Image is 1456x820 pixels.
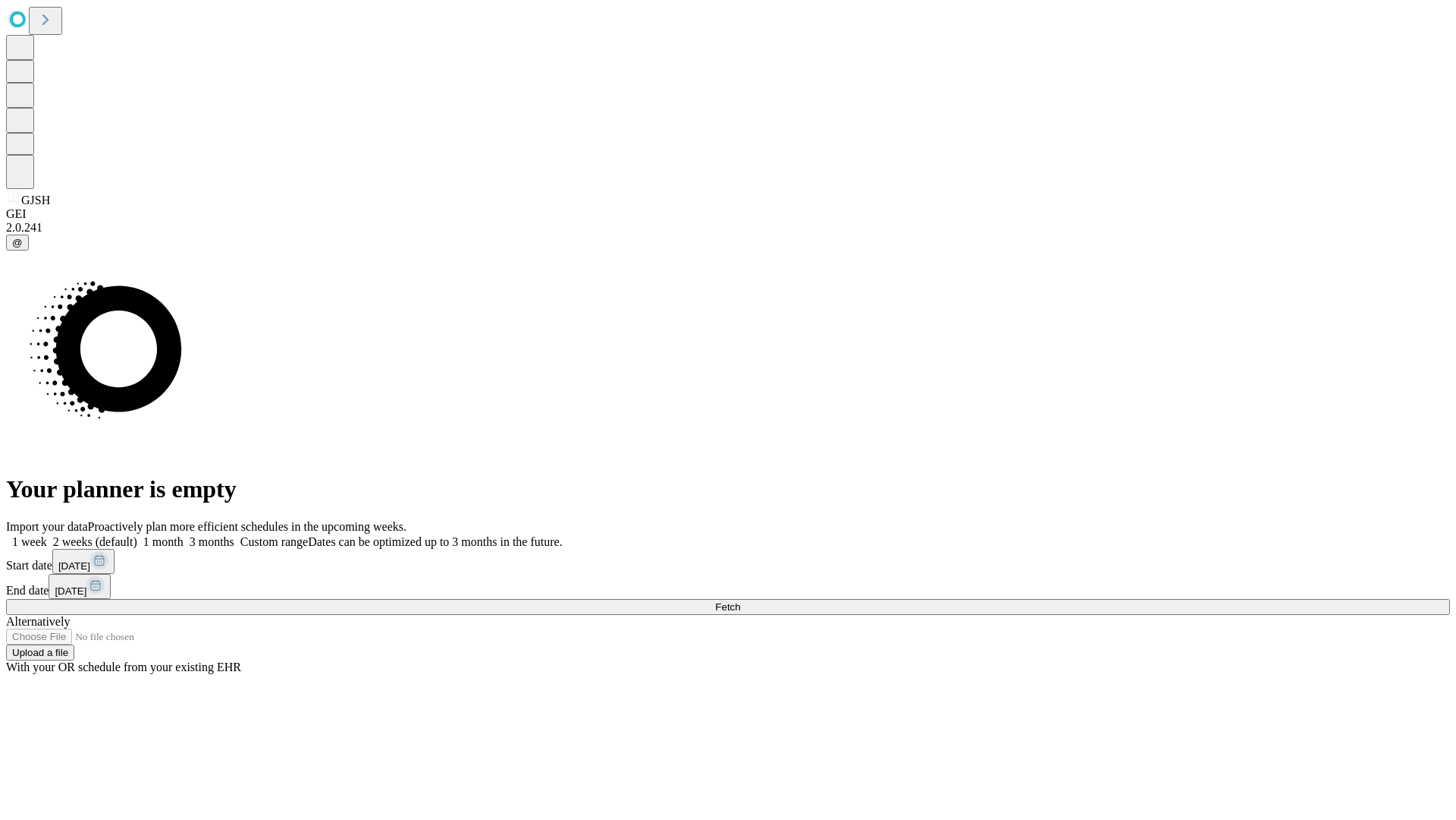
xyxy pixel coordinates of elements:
span: @ [12,237,23,248]
button: Fetch [6,599,1450,615]
button: [DATE] [49,574,111,599]
div: Start date [6,549,1450,574]
button: [DATE] [52,549,115,574]
span: 2 weeks (default) [53,535,137,548]
span: Custom range [240,535,308,548]
button: Upload a file [6,645,74,661]
h1: Your planner is empty [6,475,1450,503]
div: End date [6,574,1450,599]
span: 1 week [12,535,47,548]
span: [DATE] [55,585,86,597]
span: 1 month [143,535,184,548]
span: Import your data [6,520,88,533]
span: With your OR schedule from your existing EHR [6,661,241,673]
span: Proactively plan more efficient schedules in the upcoming weeks. [88,520,406,533]
span: [DATE] [58,560,90,572]
span: 3 months [190,535,234,548]
button: @ [6,235,29,251]
span: Alternatively [6,615,70,628]
span: Fetch [715,601,740,613]
div: GEI [6,207,1450,221]
span: GJSH [21,194,50,207]
span: Dates can be optimized up to 3 months in the future. [308,535,562,548]
div: 2.0.241 [6,221,1450,235]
